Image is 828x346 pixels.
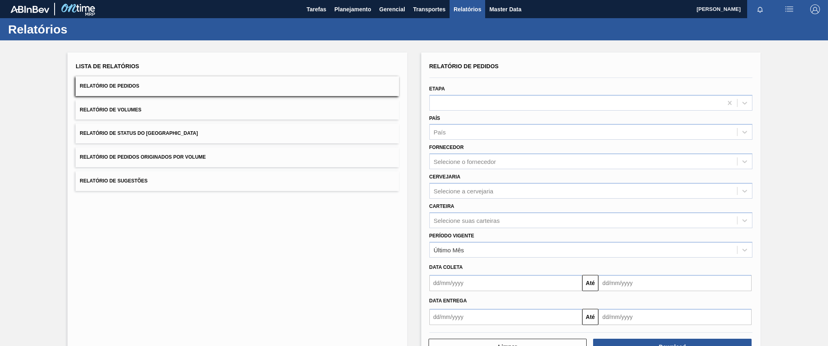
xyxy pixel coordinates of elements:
[434,246,464,253] div: Último Mês
[379,4,405,14] span: Gerencial
[76,147,399,167] button: Relatório de Pedidos Originados por Volume
[76,171,399,191] button: Relatório de Sugestões
[429,233,474,239] label: Período Vigente
[429,174,460,180] label: Cervejaria
[582,309,598,325] button: Até
[454,4,481,14] span: Relatórios
[76,76,399,96] button: Relatório de Pedidos
[306,4,326,14] span: Tarefas
[80,130,198,136] span: Relatório de Status do [GEOGRAPHIC_DATA]
[598,275,752,291] input: dd/mm/yyyy
[429,298,467,304] span: Data entrega
[80,154,206,160] span: Relatório de Pedidos Originados por Volume
[429,145,464,150] label: Fornecedor
[334,4,371,14] span: Planejamento
[76,124,399,143] button: Relatório de Status do [GEOGRAPHIC_DATA]
[80,178,148,184] span: Relatório de Sugestões
[429,264,463,270] span: Data coleta
[429,203,454,209] label: Carteira
[429,115,440,121] label: País
[598,309,752,325] input: dd/mm/yyyy
[429,63,499,69] span: Relatório de Pedidos
[76,100,399,120] button: Relatório de Volumes
[582,275,598,291] button: Até
[429,275,583,291] input: dd/mm/yyyy
[434,129,446,136] div: País
[429,309,583,325] input: dd/mm/yyyy
[76,63,139,69] span: Lista de Relatórios
[8,25,152,34] h1: Relatórios
[434,158,496,165] div: Selecione o fornecedor
[80,107,141,113] span: Relatório de Volumes
[784,4,794,14] img: userActions
[434,187,494,194] div: Selecione a cervejaria
[80,83,139,89] span: Relatório de Pedidos
[11,6,49,13] img: TNhmsLtSVTkK8tSr43FrP2fwEKptu5GPRR3wAAAABJRU5ErkJggg==
[434,217,500,224] div: Selecione suas carteiras
[489,4,521,14] span: Master Data
[747,4,773,15] button: Notificações
[413,4,446,14] span: Transportes
[810,4,820,14] img: Logout
[429,86,445,92] label: Etapa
